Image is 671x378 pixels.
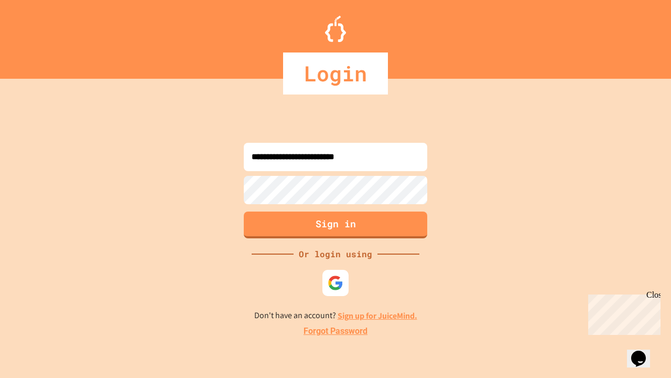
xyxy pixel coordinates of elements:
a: Forgot Password [304,325,367,338]
div: Login [283,52,388,94]
img: Logo.svg [325,16,346,42]
p: Don't have an account? [254,309,417,322]
div: Chat with us now!Close [4,4,72,67]
img: google-icon.svg [328,275,343,291]
iframe: chat widget [627,336,661,367]
button: Sign in [244,212,427,238]
div: Or login using [294,248,377,260]
a: Sign up for JuiceMind. [338,310,417,321]
iframe: chat widget [584,290,661,335]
